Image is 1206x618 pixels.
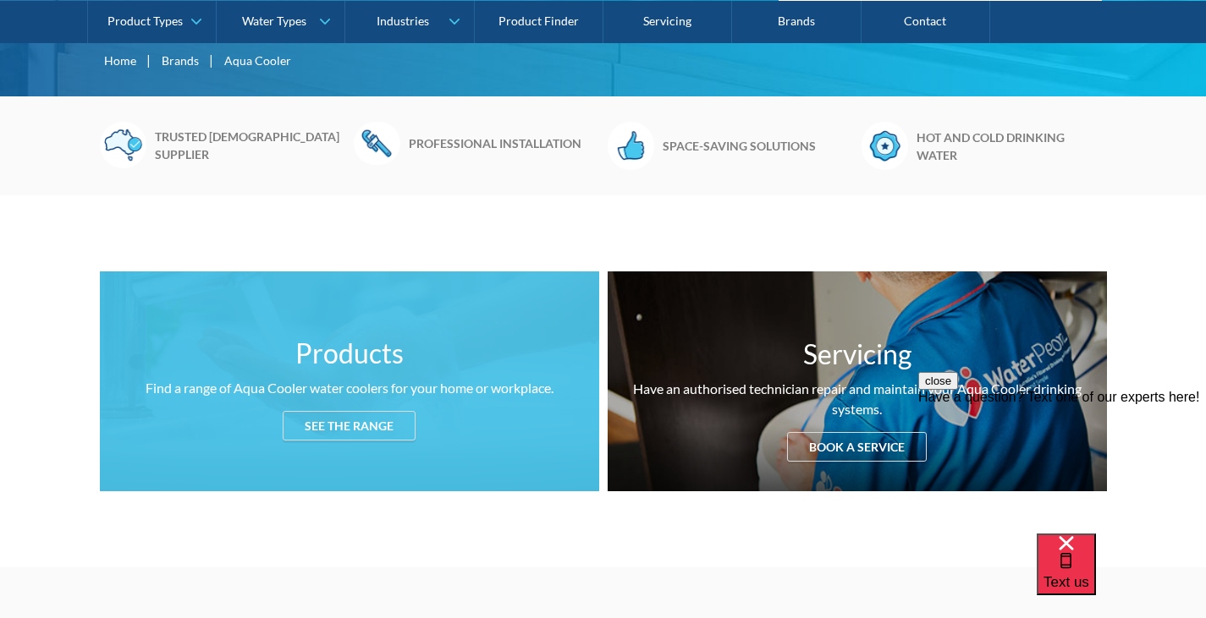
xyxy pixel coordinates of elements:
[354,122,400,164] img: Wrench
[100,122,146,167] img: Australia
[162,52,199,69] a: Brands
[295,333,404,374] h3: Products
[608,122,654,169] img: Thumbs Up
[1037,533,1206,618] iframe: podium webchat widget bubble
[377,14,429,28] div: Industries
[917,129,1107,164] h6: Hot and cold drinking water
[155,128,345,163] h6: Trusted [DEMOGRAPHIC_DATA] supplier
[787,432,927,462] div: Book a service
[100,271,599,491] a: ProductsFind a range of Aqua Cooler water coolers for your home or workplace.See the range
[283,411,416,440] div: See the range
[104,52,136,69] a: Home
[608,271,1107,491] a: ServicingHave an authorised technician repair and maintain your Aqua Cooler drinking systems.Book...
[242,14,306,28] div: Water Types
[146,378,553,398] div: Find a range of Aqua Cooler water coolers for your home or workplace.
[145,50,153,70] div: |
[862,122,908,169] img: Badge
[207,50,216,70] div: |
[625,379,1090,419] div: Have an authorised technician repair and maintain your Aqua Cooler drinking systems.
[224,52,291,69] div: Aqua Cooler
[663,137,853,155] h6: Space-saving solutions
[107,14,183,28] div: Product Types
[918,372,1206,555] iframe: podium webchat widget prompt
[803,334,911,375] h3: Servicing
[409,134,599,152] h6: Professional installation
